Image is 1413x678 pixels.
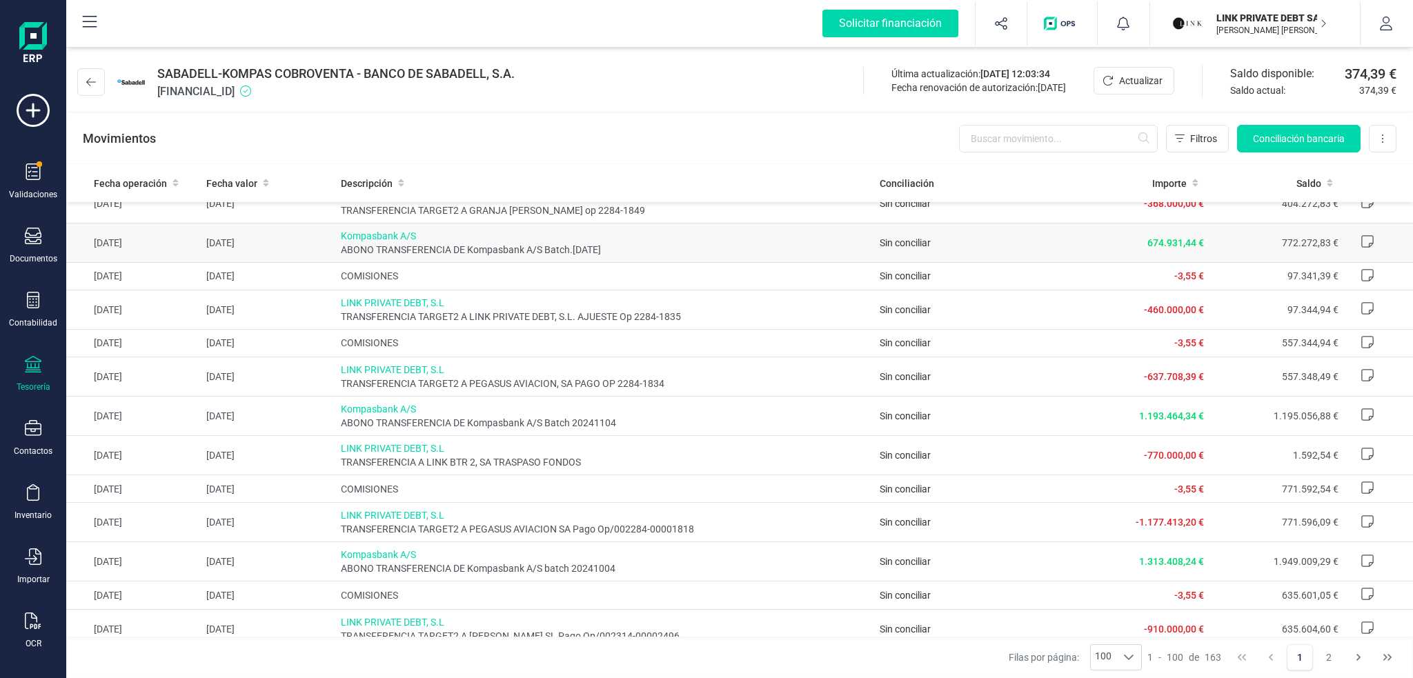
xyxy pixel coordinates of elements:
[1258,644,1284,670] button: Previous Page
[1144,198,1204,209] span: -368.000,00 €
[341,441,869,455] span: LINK PRIVATE DEBT, S.L
[14,446,52,457] div: Contactos
[1296,177,1321,190] span: Saldo
[157,83,515,100] span: [FINANCIAL_ID]
[880,304,931,315] span: Sin conciliar
[66,475,201,503] td: [DATE]
[1345,64,1396,83] span: 374,39 €
[341,229,869,243] span: Kompasbank A/S
[341,588,869,602] span: COMISIONES
[1230,83,1354,97] span: Saldo actual:
[1174,337,1204,348] span: -3,55 €
[341,296,869,310] span: LINK PRIVATE DEBT, S.L
[341,416,869,430] span: ABONO TRANSFERENCIA DE Kompasbank A/S Batch 20241104
[66,436,201,475] td: [DATE]
[880,410,931,421] span: Sin conciliar
[1009,644,1143,670] div: Filas por página:
[822,10,958,37] div: Solicitar financiación
[341,548,869,561] span: Kompasbank A/S
[880,624,931,635] span: Sin conciliar
[206,177,257,190] span: Fecha valor
[1374,644,1401,670] button: Last Page
[201,475,335,503] td: [DATE]
[201,183,335,223] td: [DATE]
[94,177,167,190] span: Fecha operación
[1144,371,1204,382] span: -637.708,39 €
[1287,644,1313,670] button: Page 1
[1189,650,1199,664] span: de
[1147,650,1153,664] span: 1
[10,253,57,264] div: Documentos
[201,397,335,436] td: [DATE]
[66,581,201,609] td: [DATE]
[1209,397,1344,436] td: 1.195.056,88 €
[1174,590,1204,601] span: -3,55 €
[1167,1,1343,46] button: LILINK PRIVATE DEBT SA[PERSON_NAME] [PERSON_NAME]
[83,129,156,148] p: Movimientos
[1174,483,1204,495] span: -3,55 €
[1209,542,1344,581] td: 1.949.009,29 €
[201,436,335,475] td: [DATE]
[66,329,201,357] td: [DATE]
[1139,556,1204,567] span: 1.313.408,24 €
[341,402,869,416] span: Kompasbank A/S
[66,183,201,223] td: [DATE]
[341,203,869,217] span: TRANSFERENCIA TARGET2 A GRANJA [PERSON_NAME] op 2284-1849
[880,237,931,248] span: Sin conciliar
[1253,132,1345,146] span: Conciliación bancaria
[341,177,393,190] span: Descripción
[9,189,57,200] div: Validaciones
[880,177,934,190] span: Conciliación
[66,262,201,290] td: [DATE]
[1209,290,1344,329] td: 97.344,94 €
[66,223,201,262] td: [DATE]
[1229,644,1255,670] button: First Page
[880,483,931,495] span: Sin conciliar
[891,81,1066,94] div: Fecha renovación de autorización:
[341,377,869,390] span: TRANSFERENCIA TARGET2 A PEGASUS AVIACION, SA PAGO OP 2284-1834
[1359,83,1396,97] span: 374,39 €
[1209,609,1344,648] td: 635.604,60 €
[1136,517,1204,528] span: -1.177.413,20 €
[341,482,869,496] span: COMISIONES
[17,574,50,585] div: Importar
[1209,475,1344,503] td: 771.592,54 €
[1209,262,1344,290] td: 97.341,39 €
[341,310,869,323] span: TRANSFERENCIA TARGET2 A LINK PRIVATE DEBT, S.L. AJUESTE Op 2284-1835
[66,290,201,329] td: [DATE]
[1316,644,1342,670] button: Page 2
[1209,581,1344,609] td: 635.601,05 €
[1345,644,1372,670] button: Next Page
[341,522,869,536] span: TRANSFERENCIA TARGET2 A PEGASUS AVIACION SA Pago Op/002284-00001818
[1038,82,1066,93] span: [DATE]
[19,22,47,66] img: Logo Finanedi
[341,336,869,350] span: COMISIONES
[880,270,931,281] span: Sin conciliar
[66,503,201,542] td: [DATE]
[880,371,931,382] span: Sin conciliar
[1209,223,1344,262] td: 772.272,83 €
[1209,503,1344,542] td: 771.596,09 €
[14,510,52,521] div: Inventario
[880,198,931,209] span: Sin conciliar
[980,68,1050,79] span: [DATE] 12:03:34
[341,243,869,257] span: ABONO TRANSFERENCIA DE Kompasbank A/S Batch.[DATE]
[341,455,869,469] span: TRANSFERENCIA A LINK BTR 2, SA TRASPASO FONDOS
[1209,357,1344,397] td: 557.348,49 €
[341,363,869,377] span: LINK PRIVATE DEBT, S.L
[880,556,931,567] span: Sin conciliar
[341,629,869,643] span: TRANSFERENCIA TARGET2 A [PERSON_NAME] SL Pago Op/002314-00002496
[1209,436,1344,475] td: 1.592,54 €
[1166,125,1229,152] button: Filtros
[1144,304,1204,315] span: -460.000,00 €
[1174,270,1204,281] span: -3,55 €
[1147,237,1204,248] span: 674.931,44 €
[880,517,931,528] span: Sin conciliar
[66,397,201,436] td: [DATE]
[1144,624,1204,635] span: -910.000,00 €
[201,609,335,648] td: [DATE]
[201,223,335,262] td: [DATE]
[1205,650,1221,664] span: 163
[1147,650,1221,664] div: -
[1091,645,1116,670] span: 100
